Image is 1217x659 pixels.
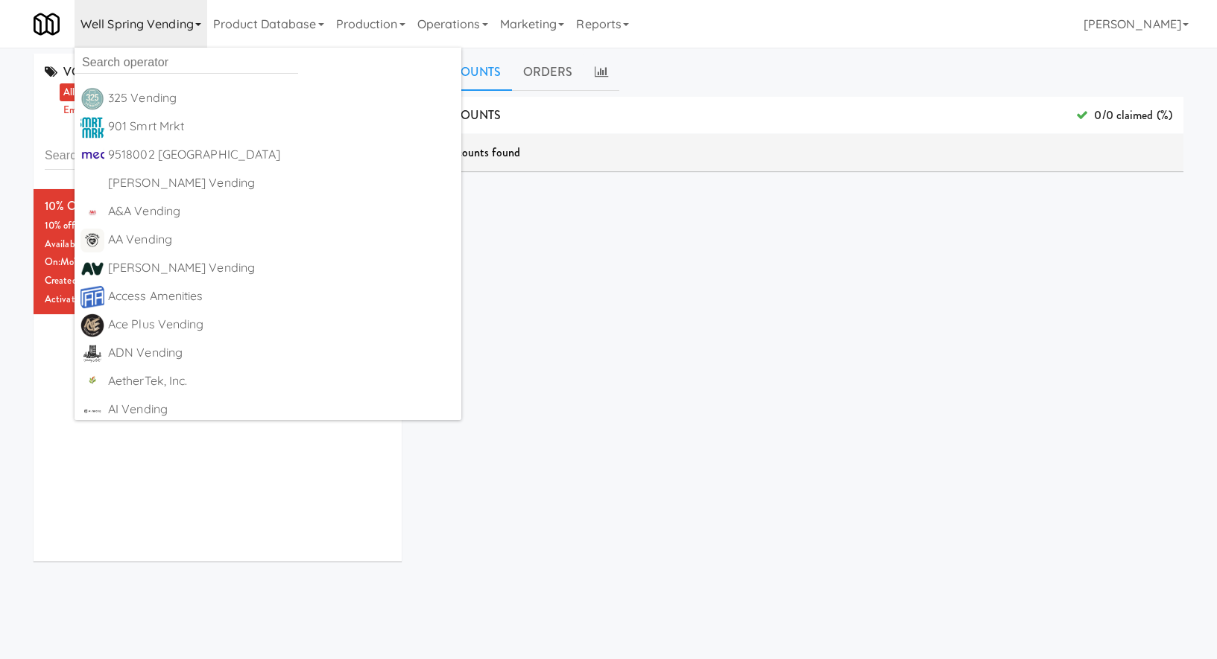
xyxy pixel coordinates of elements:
div: AetherTek, Inc. [108,370,455,392]
input: Search operator [75,51,298,74]
span: VOUCHERS [45,63,130,80]
img: kgvx9ubdnwdmesdqrgmd.png [80,285,104,309]
div: 901 Smrt Mrkt [108,115,455,138]
span: 0/0 claimed (%) [1076,104,1172,127]
div: Ace Plus Vending [108,313,455,336]
img: ck9lluqwz49r4slbytpm.png [80,398,104,422]
div: [PERSON_NAME] Vending [108,257,455,279]
a: Accounts [424,54,512,91]
div: [PERSON_NAME] Vending [108,172,455,194]
div: 10% off [45,217,391,235]
img: ACwAAAAAAQABAAACADs= [80,172,104,196]
li: Expire10% OFF on Greenvue Apartments10% offforsite:Greenvue Apartments - CoolerAvailable from20:0... [34,189,402,315]
span: Mo [60,255,73,269]
span: Created by [45,273,155,287]
img: ir0uzeqxfph1lfkm2qud.jpg [80,115,104,139]
img: Micromart [34,11,60,37]
div: 325 Vending [108,87,455,109]
span: On: [45,255,60,269]
a: all [60,83,78,102]
div: AA Vending [108,229,455,251]
div: 9518002 [GEOGRAPHIC_DATA] [108,144,455,166]
span: ACCOUNTS [435,106,501,124]
img: wikircranfrz09drhcio.png [80,370,104,394]
img: q2obotf9n3qqirn9vbvw.jpg [80,200,104,224]
div: ADN Vending [108,342,455,364]
input: Search vouchers [45,142,391,170]
a: ORDERS [512,54,584,91]
img: kbrytollda43ilh6wexs.png [80,87,104,111]
span: Available from [45,237,102,251]
a: employee gift [60,101,125,120]
span: Activated [45,292,114,306]
span: Tu [74,255,83,269]
div: Access Amenities [108,285,455,308]
div: 10% OFF on Greenvue Apartments [45,195,219,217]
img: fg1tdwzclvcgadomhdtp.png [80,313,104,337]
div: 0 accounts found [424,134,1183,171]
div: A&A Vending [108,200,455,223]
img: dcdxvmg3yksh6usvjplj.png [80,229,104,252]
img: ucvciuztr6ofmmudrk1o.png [80,257,104,281]
div: AI Vending [108,398,455,421]
img: btfbkppilgpqn7n9svkz.png [80,342,104,366]
img: pbzj0xqistzv78rw17gh.jpg [80,144,104,168]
